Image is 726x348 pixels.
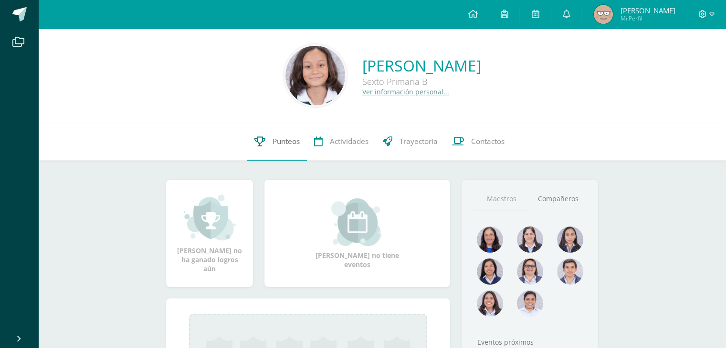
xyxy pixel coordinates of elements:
[331,198,383,246] img: event_small.png
[620,14,675,22] span: Mi Perfil
[176,194,243,273] div: [PERSON_NAME] no ha ganado logros aún
[517,290,543,317] img: 51cd120af2e7b2e3e298fdb293d6118d.png
[471,136,505,146] span: Contactos
[477,290,503,317] img: 00953d791995eaab16c768702b66dc66.png
[330,136,368,146] span: Actividades
[376,123,445,161] a: Trayectoria
[473,187,530,211] a: Maestros
[362,76,481,87] div: Sexto Primaria B
[247,123,307,161] a: Punteos
[557,226,583,253] img: 522dc90edefdd00265ec7718d30b3fcb.png
[362,87,449,96] a: Ver información personal...
[517,226,543,253] img: 218426b8cf91e873dc3f154e42918dce.png
[307,123,376,161] a: Actividades
[362,55,481,76] a: [PERSON_NAME]
[557,258,583,285] img: 79615471927fb44a55a85da602df09cc.png
[517,258,543,285] img: 8362f987eb2848dbd6dae05437e53255.png
[400,136,438,146] span: Trayectoria
[273,136,300,146] span: Punteos
[477,258,503,285] img: 21100ed4c967214a1caac39260a675f5.png
[594,5,613,24] img: 1d0ca742f2febfec89986c8588b009e1.png
[310,198,405,269] div: [PERSON_NAME] no tiene eventos
[477,226,503,253] img: 4aef44b995f79eb6d25e8fea3fba8193.png
[473,338,586,347] div: Eventos próximos
[445,123,512,161] a: Contactos
[184,194,236,241] img: achievement_small.png
[620,6,675,15] span: [PERSON_NAME]
[530,187,586,211] a: Compañeros
[285,46,345,105] img: 12ee5e417b74d6c1310e32510677b97b.png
